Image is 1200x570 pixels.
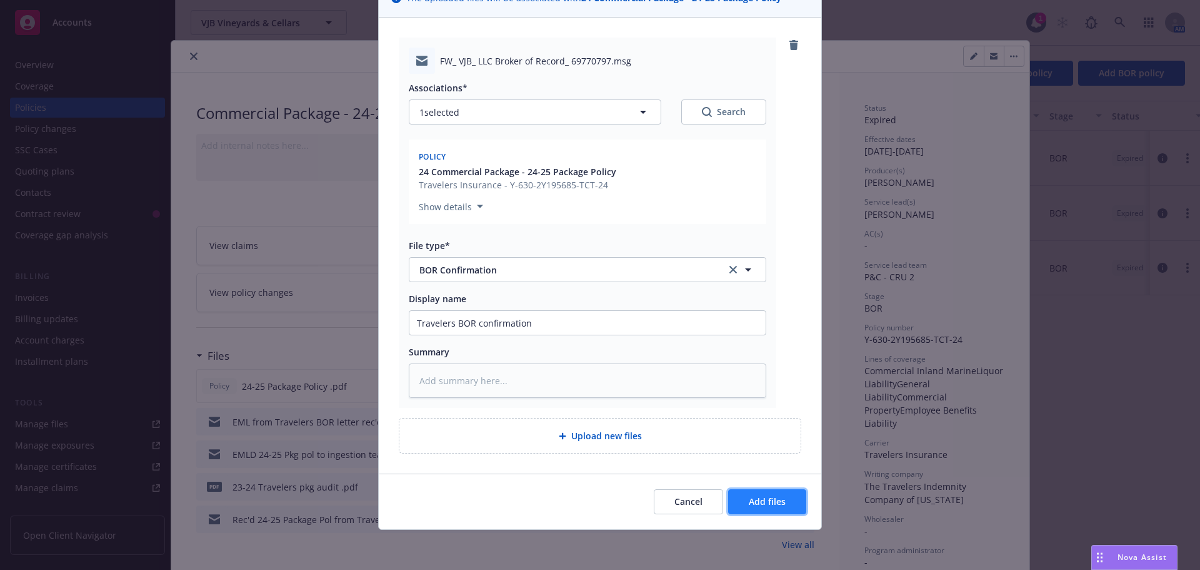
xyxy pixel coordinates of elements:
span: Cancel [674,496,702,507]
span: Nova Assist [1117,552,1167,562]
span: Upload new files [571,429,642,442]
button: Cancel [654,489,723,514]
div: Drag to move [1092,546,1107,569]
div: Upload new files [399,418,801,454]
button: Add files [728,489,806,514]
span: Add files [749,496,786,507]
button: Nova Assist [1091,545,1177,570]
